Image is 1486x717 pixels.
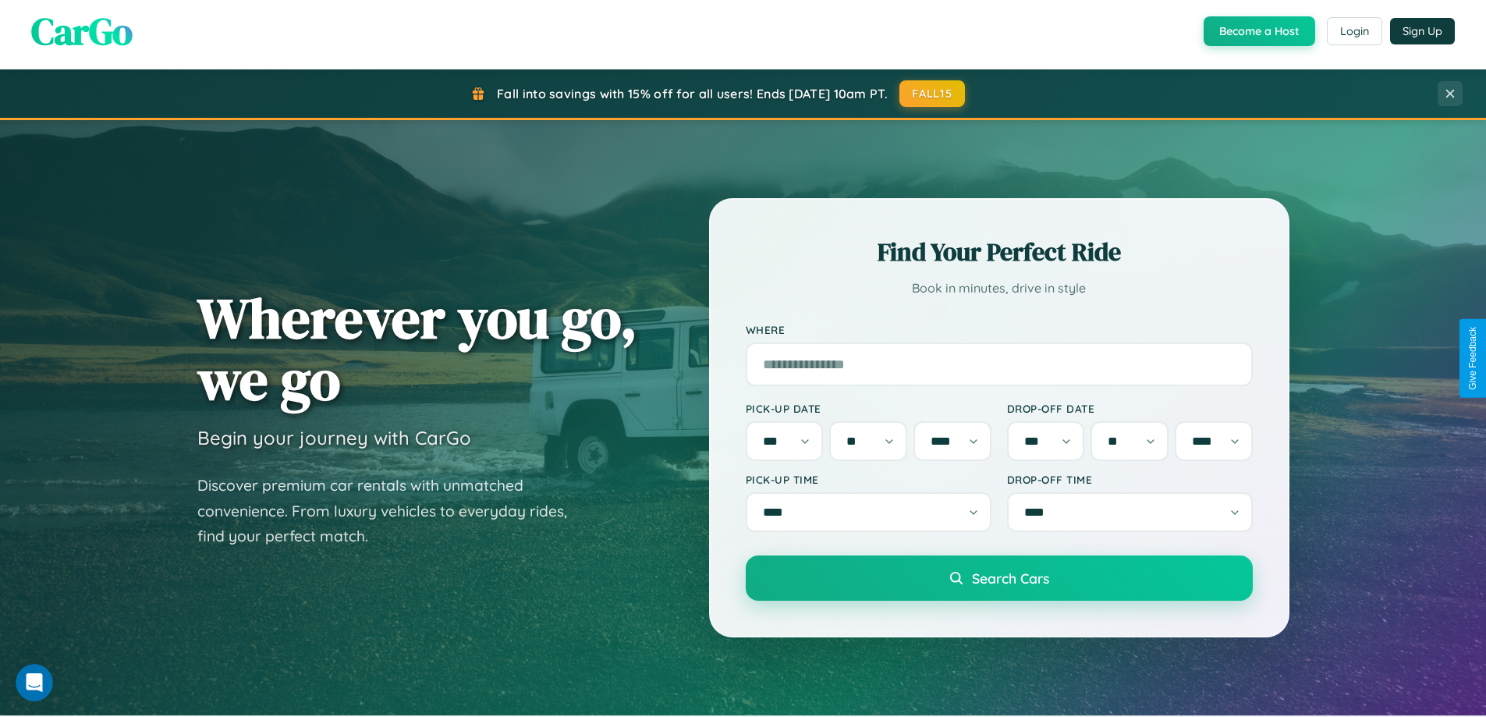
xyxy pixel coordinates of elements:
button: Search Cars [746,555,1253,601]
p: Book in minutes, drive in style [746,277,1253,300]
button: FALL15 [899,80,965,107]
label: Pick-up Date [746,402,991,415]
button: Login [1327,17,1382,45]
h3: Begin your journey with CarGo [197,426,471,449]
iframe: Intercom live chat [16,664,53,701]
h2: Find Your Perfect Ride [746,235,1253,269]
label: Where [746,323,1253,336]
span: Search Cars [972,570,1049,587]
button: Sign Up [1390,18,1455,44]
p: Discover premium car rentals with unmatched convenience. From luxury vehicles to everyday rides, ... [197,473,587,549]
label: Drop-off Time [1007,473,1253,486]
label: Pick-up Time [746,473,991,486]
button: Become a Host [1204,16,1315,46]
h1: Wherever you go, we go [197,287,637,410]
span: CarGo [31,5,133,57]
div: Give Feedback [1467,327,1478,390]
label: Drop-off Date [1007,402,1253,415]
span: Fall into savings with 15% off for all users! Ends [DATE] 10am PT. [497,86,888,101]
